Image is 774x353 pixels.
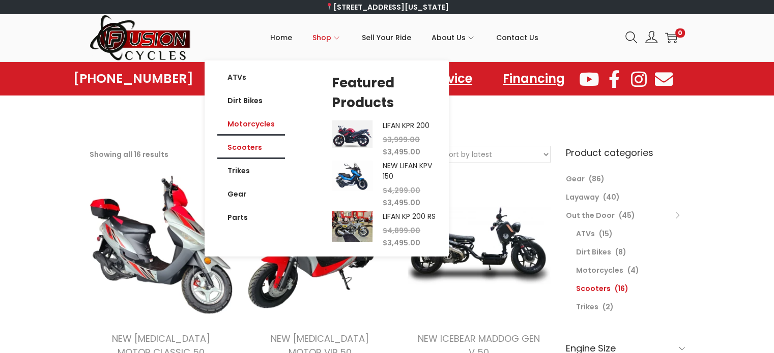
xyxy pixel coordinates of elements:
[312,15,341,60] a: Shop
[603,302,614,312] span: (2)
[566,174,585,184] a: Gear
[566,146,685,159] h6: Product categories
[383,185,420,196] span: 4,299.00
[362,15,411,60] a: Sell Your Ride
[665,31,677,44] a: 0
[270,25,292,50] span: Home
[615,283,628,294] span: (16)
[576,283,611,294] a: Scooters
[576,302,598,312] a: Trikes
[589,174,605,184] span: (86)
[383,185,387,196] span: $
[383,226,420,236] span: 4,899.00
[73,72,193,86] a: [PHONE_NUMBER]
[217,159,285,182] a: Trikes
[576,247,611,257] a: Dirt Bikes
[270,15,292,60] a: Home
[217,182,285,206] a: Gear
[383,226,387,236] span: $
[383,211,436,221] a: LIFAN KP 200 RS
[90,14,191,61] img: Woostify retina logo
[326,3,333,10] img: 📍
[191,15,618,60] nav: Primary navigation
[383,135,420,145] span: 3,999.00
[332,211,372,242] img: Product Image
[383,238,420,248] span: 3,495.00
[332,161,372,191] img: Product Image
[383,147,387,157] span: $
[90,147,168,162] p: Showing all 16 results
[332,120,372,147] img: Product Image
[603,192,620,202] span: (40)
[383,238,387,248] span: $
[432,15,476,60] a: About Us
[312,25,331,50] span: Shop
[217,66,285,89] a: ATVs
[196,67,283,90] a: Showroom
[566,192,599,202] a: Layaway
[383,147,420,157] span: 3,495.00
[383,135,387,145] span: $
[383,161,432,181] a: NEW LIFAN KPV 150
[576,229,595,239] a: ATVs
[383,198,420,208] span: 3,495.00
[325,2,449,12] a: [STREET_ADDRESS][US_STATE]
[196,67,575,90] nav: Menu
[217,206,285,229] a: Parts
[438,146,550,163] select: Shop order
[383,198,387,208] span: $
[615,247,626,257] span: (8)
[432,25,466,50] span: About Us
[217,136,285,159] a: Scooters
[332,73,436,113] h5: Featured Products
[217,66,285,229] nav: Menu
[627,265,639,275] span: (4)
[599,229,613,239] span: (15)
[496,15,538,60] a: Contact Us
[217,89,285,112] a: Dirt Bikes
[496,25,538,50] span: Contact Us
[576,265,623,275] a: Motorcycles
[362,25,411,50] span: Sell Your Ride
[566,210,615,220] a: Out the Door
[383,120,429,131] a: LIFAN KPR 200
[619,210,635,220] span: (45)
[217,112,285,136] a: Motorcycles
[418,67,482,90] a: Service
[493,67,575,90] a: Financing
